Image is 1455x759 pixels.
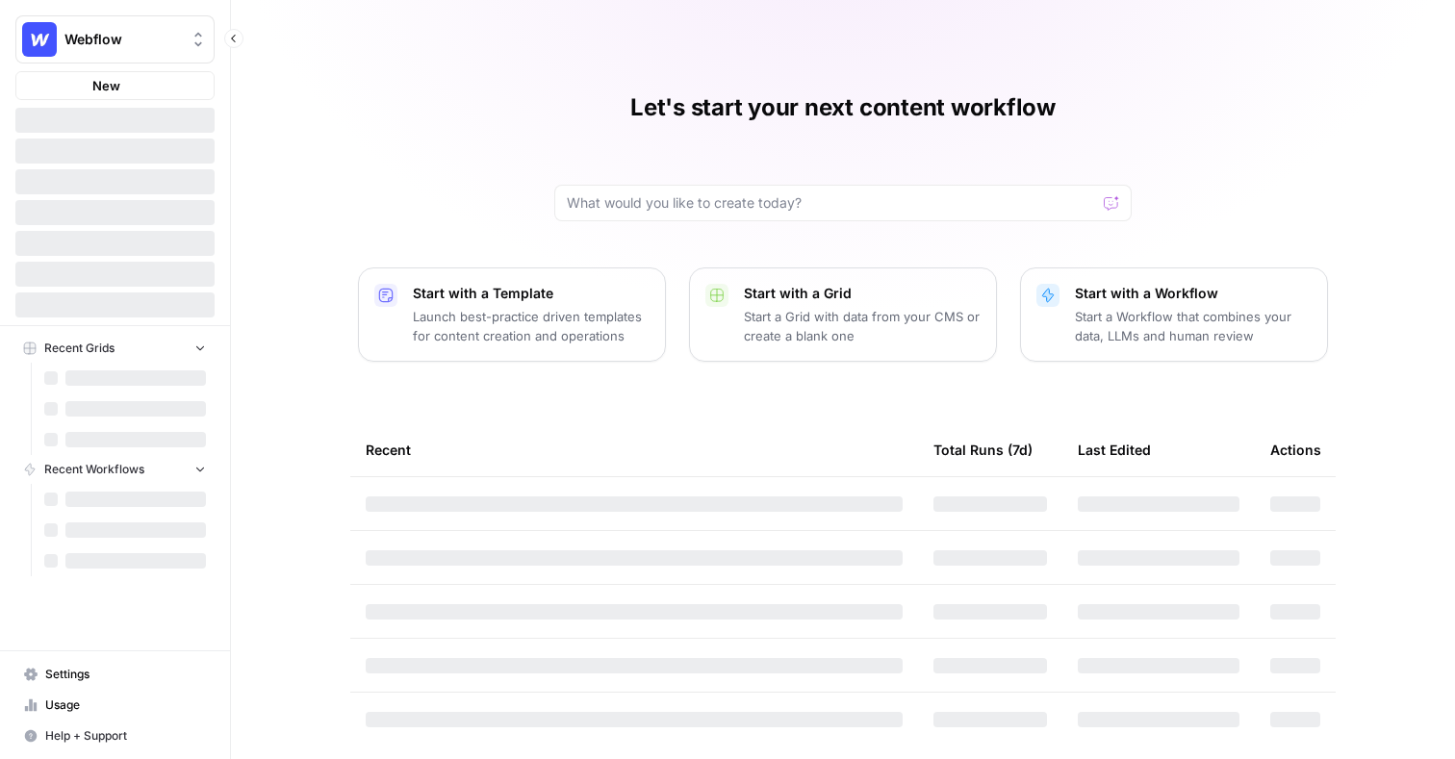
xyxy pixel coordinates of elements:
button: Start with a WorkflowStart a Workflow that combines your data, LLMs and human review [1020,267,1328,362]
p: Start with a Workflow [1075,284,1312,303]
p: Launch best-practice driven templates for content creation and operations [413,307,650,345]
h1: Let's start your next content workflow [630,92,1056,123]
input: What would you like to create today? [567,193,1096,213]
div: Actions [1270,423,1321,476]
button: Workspace: Webflow [15,15,215,63]
span: Settings [45,666,206,683]
span: Usage [45,696,206,714]
p: Start a Workflow that combines your data, LLMs and human review [1075,307,1312,345]
div: Last Edited [1078,423,1151,476]
button: Recent Workflows [15,455,215,484]
p: Start with a Grid [744,284,981,303]
button: Start with a GridStart a Grid with data from your CMS or create a blank one [689,267,997,362]
button: Help + Support [15,721,215,751]
span: Webflow [64,30,181,49]
p: Start with a Template [413,284,650,303]
span: New [92,76,120,95]
button: Start with a TemplateLaunch best-practice driven templates for content creation and operations [358,267,666,362]
button: New [15,71,215,100]
span: Help + Support [45,727,206,745]
img: Webflow Logo [22,22,57,57]
a: Settings [15,659,215,690]
p: Start a Grid with data from your CMS or create a blank one [744,307,981,345]
div: Total Runs (7d) [933,423,1033,476]
a: Usage [15,690,215,721]
span: Recent Grids [44,340,115,357]
span: Recent Workflows [44,461,144,478]
div: Recent [366,423,903,476]
button: Recent Grids [15,334,215,363]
